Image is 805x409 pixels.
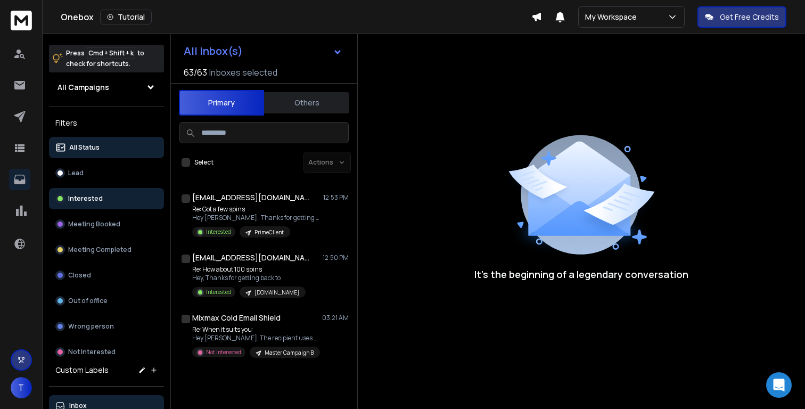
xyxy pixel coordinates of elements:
div: Onebox [61,10,531,24]
p: Re: Got a few spins [192,205,320,214]
p: My Workspace [585,12,641,22]
p: Hey, Thanks for getting back to [192,274,306,282]
h3: Custom Labels [55,365,109,375]
p: Hey [PERSON_NAME], The recipient uses Mixmax [192,334,320,342]
button: Meeting Booked [49,214,164,235]
p: Lead [68,169,84,177]
h1: All Inbox(s) [184,46,243,56]
p: It’s the beginning of a legendary conversation [474,267,688,282]
p: PrimeClient [254,228,284,236]
p: Meeting Completed [68,246,132,254]
button: Others [264,91,349,114]
p: Re: When it suits you: [192,325,320,334]
button: Wrong person [49,316,164,337]
p: Interested [68,194,103,203]
p: Interested [206,288,231,296]
button: Not Interested [49,341,164,363]
p: Closed [68,271,91,280]
button: Closed [49,265,164,286]
p: 12:50 PM [323,253,349,262]
button: All Inbox(s) [175,40,351,62]
p: Out of office [68,297,108,305]
p: Re: How about 100 spins [192,265,306,274]
p: All Status [69,143,100,152]
label: Select [194,158,213,167]
p: [DOMAIN_NAME] [254,289,299,297]
h1: [EMAIL_ADDRESS][DOMAIN_NAME] [192,192,309,203]
button: Interested [49,188,164,209]
p: Get Free Credits [720,12,779,22]
h1: All Campaigns [57,82,109,93]
button: Lead [49,162,164,184]
p: Interested [206,228,231,236]
span: 63 / 63 [184,66,207,79]
h1: [EMAIL_ADDRESS][DOMAIN_NAME] [192,252,309,263]
p: Wrong person [68,322,114,331]
h3: Inboxes selected [209,66,277,79]
button: Tutorial [100,10,152,24]
div: Open Intercom Messenger [766,372,792,398]
p: Not Interested [206,348,241,356]
button: Get Free Credits [697,6,786,28]
button: All Campaigns [49,77,164,98]
span: Cmd + Shift + k [87,47,135,59]
button: Out of office [49,290,164,312]
p: Meeting Booked [68,220,120,228]
button: Meeting Completed [49,239,164,260]
p: 12:53 PM [323,193,349,202]
p: 03:21 AM [322,314,349,322]
button: All Status [49,137,164,158]
p: Press to check for shortcuts. [66,48,144,69]
h1: Mixmax Cold Email Shield [192,313,281,323]
p: Hey [PERSON_NAME], Thanks for getting back [192,214,320,222]
p: Master Campaign B [265,349,314,357]
button: Primary [179,90,264,116]
button: T [11,377,32,398]
h3: Filters [49,116,164,130]
p: Not Interested [68,348,116,356]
